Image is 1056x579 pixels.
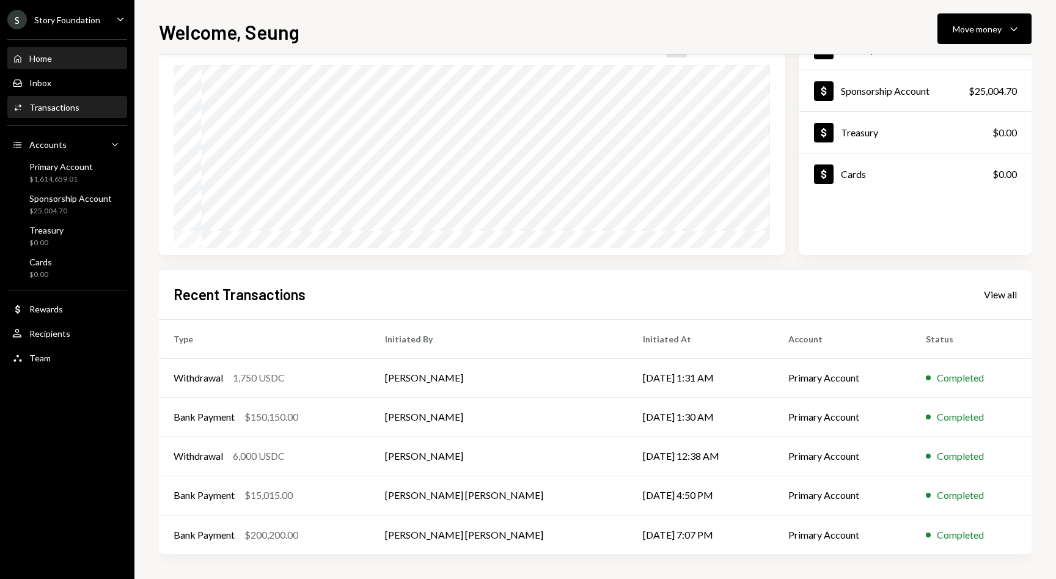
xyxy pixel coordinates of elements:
td: [PERSON_NAME] [370,397,628,437]
button: Move money [937,13,1032,44]
th: Initiated At [628,319,774,358]
div: Completed [937,371,984,385]
div: $0.00 [992,167,1017,182]
div: Home [29,53,52,64]
th: Status [911,319,1032,358]
div: 6,000 USDC [233,449,285,463]
div: Recipients [29,328,70,339]
td: Primary Account [774,397,911,437]
td: Primary Account [774,515,911,554]
div: $200,200.00 [244,528,298,542]
a: Treasury$0.00 [799,112,1032,153]
td: Primary Account [774,476,911,515]
div: Accounts [29,139,67,150]
div: Completed [937,410,984,424]
a: Sponsorship Account$25,004.70 [799,70,1032,111]
div: 1,750 USDC [233,371,285,385]
div: Bank Payment [174,488,235,503]
td: [DATE] 1:30 AM [628,397,774,437]
a: Rewards [7,298,127,320]
div: $1,614,659.01 [29,174,93,185]
a: Transactions [7,96,127,118]
a: View all [984,287,1017,301]
a: Primary Account$1,614,659.01 [7,158,127,187]
td: [PERSON_NAME] [370,437,628,476]
div: $15,015.00 [244,488,293,503]
div: Withdrawal [174,449,223,463]
div: Cards [29,257,52,267]
th: Type [159,319,370,358]
td: Primary Account [774,358,911,397]
div: $0.00 [992,125,1017,140]
div: $150,150.00 [244,410,298,424]
td: [PERSON_NAME] [370,358,628,397]
div: Treasury [841,127,878,138]
a: Accounts [7,133,127,155]
div: Story Foundation [34,15,100,25]
a: Team [7,347,127,369]
td: [DATE] 7:07 PM [628,515,774,554]
div: Primary Account [29,161,93,172]
div: Sponsorship Account [841,85,930,97]
a: Cards$0.00 [799,153,1032,194]
div: Transactions [29,102,79,112]
th: Initiated By [370,319,628,358]
div: Completed [937,528,984,542]
div: Move money [953,23,1002,35]
a: Cards$0.00 [7,253,127,282]
div: S [7,10,27,29]
td: Primary Account [774,437,911,476]
a: Treasury$0.00 [7,221,127,251]
div: Treasury [29,225,64,235]
td: [DATE] 4:50 PM [628,476,774,515]
div: Withdrawal [174,371,223,385]
td: [PERSON_NAME] [PERSON_NAME] [370,515,628,554]
a: Inbox [7,72,127,94]
h2: Recent Transactions [174,284,306,304]
div: Team [29,353,51,363]
div: Bank Payment [174,410,235,424]
div: Completed [937,488,984,503]
td: [PERSON_NAME] [PERSON_NAME] [370,476,628,515]
td: [DATE] 12:38 AM [628,437,774,476]
a: Sponsorship Account$25,004.70 [7,190,127,219]
div: Bank Payment [174,528,235,542]
th: Account [774,319,911,358]
div: Rewards [29,304,63,314]
td: [DATE] 1:31 AM [628,358,774,397]
div: Sponsorship Account [29,193,112,204]
div: Completed [937,449,984,463]
div: Cards [841,168,866,180]
a: Recipients [7,322,127,344]
div: $25,004.70 [969,84,1017,98]
div: $0.00 [29,270,52,280]
h1: Welcome, Seung [159,20,299,44]
div: $25,004.70 [29,206,112,216]
div: Inbox [29,78,51,88]
div: View all [984,289,1017,301]
a: Home [7,47,127,69]
div: $0.00 [29,238,64,248]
